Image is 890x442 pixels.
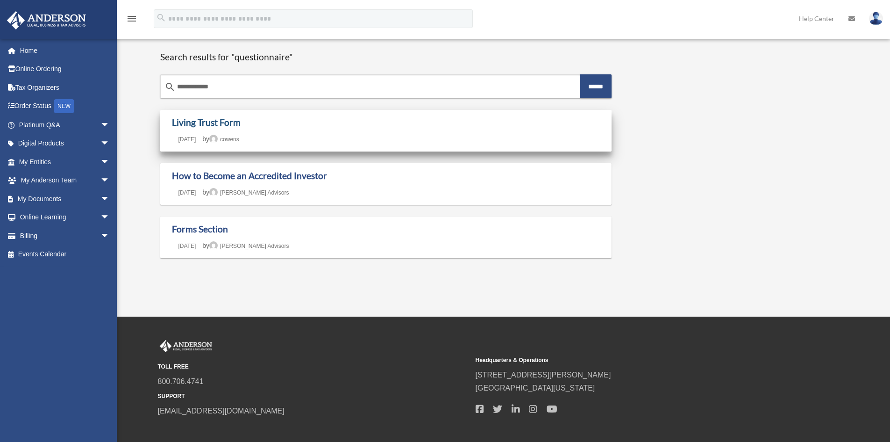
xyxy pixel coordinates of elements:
[7,152,124,171] a: My Entitiesarrow_drop_down
[100,226,119,246] span: arrow_drop_down
[158,340,214,352] img: Anderson Advisors Platinum Portal
[209,189,289,196] a: [PERSON_NAME] Advisors
[7,189,124,208] a: My Documentsarrow_drop_down
[172,189,203,196] a: [DATE]
[7,60,124,79] a: Online Ordering
[209,243,289,249] a: [PERSON_NAME] Advisors
[158,407,285,415] a: [EMAIL_ADDRESS][DOMAIN_NAME]
[100,171,119,190] span: arrow_drop_down
[209,136,239,143] a: cowens
[202,188,289,196] span: by
[160,51,612,63] h1: Search results for "questionnaire"
[100,116,119,135] span: arrow_drop_down
[476,371,611,379] a: [STREET_ADDRESS][PERSON_NAME]
[164,81,176,93] i: search
[126,16,137,24] a: menu
[476,384,595,392] a: [GEOGRAPHIC_DATA][US_STATE]
[172,117,241,128] a: Living Trust Form
[158,391,469,401] small: SUPPORT
[4,11,89,29] img: Anderson Advisors Platinum Portal
[869,12,883,25] img: User Pic
[54,99,74,113] div: NEW
[7,226,124,245] a: Billingarrow_drop_down
[100,189,119,209] span: arrow_drop_down
[7,134,124,153] a: Digital Productsarrow_drop_down
[172,224,228,234] a: Forms Section
[172,170,327,181] a: How to Become an Accredited Investor
[476,355,787,365] small: Headquarters & Operations
[172,243,203,249] a: [DATE]
[100,152,119,172] span: arrow_drop_down
[7,245,124,264] a: Events Calendar
[172,136,203,143] a: [DATE]
[7,41,119,60] a: Home
[202,135,239,143] span: by
[202,242,289,249] span: by
[100,134,119,153] span: arrow_drop_down
[158,377,204,385] a: 800.706.4741
[7,116,124,134] a: Platinum Q&Aarrow_drop_down
[100,208,119,227] span: arrow_drop_down
[7,208,124,227] a: Online Learningarrow_drop_down
[7,171,124,190] a: My Anderson Teamarrow_drop_down
[156,13,166,23] i: search
[7,78,124,97] a: Tax Organizers
[158,362,469,372] small: TOLL FREE
[7,97,124,116] a: Order StatusNEW
[126,13,137,24] i: menu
